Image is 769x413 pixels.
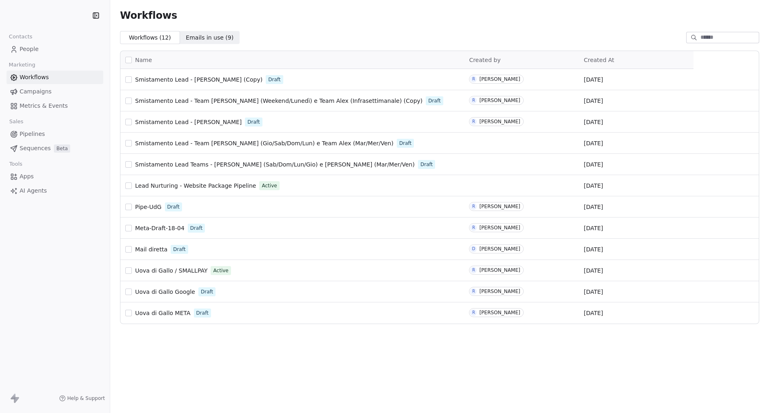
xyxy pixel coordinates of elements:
span: Contacts [5,31,36,43]
span: Draft [428,97,440,104]
span: Draft [173,246,185,253]
div: [PERSON_NAME] [479,98,520,103]
span: Smistamento Lead - Team [PERSON_NAME] (Gio/Sab/Dom/Lun) e Team Alex (Mar/Mer/Ven) [135,140,393,147]
span: Meta-Draft-18-04 [135,225,184,231]
a: People [7,42,103,56]
span: AI Agents [20,187,47,195]
span: [DATE] [584,139,603,147]
span: Workflows [120,10,177,21]
span: Draft [167,203,180,211]
span: [DATE] [584,203,603,211]
span: Sales [6,115,27,128]
span: Metrics & Events [20,102,68,110]
span: Smistamento Lead - Team [PERSON_NAME] (Weekend/Lunedì) e Team Alex (Infrasettimanale) (Copy) [135,98,422,104]
span: [DATE] [584,266,603,275]
a: Help & Support [59,395,105,402]
span: [DATE] [584,245,603,253]
a: Uova di Gallo META [135,309,191,317]
a: SequencesBeta [7,142,103,155]
div: R [472,267,475,273]
div: [PERSON_NAME] [479,310,520,315]
span: Name [135,56,152,64]
a: Smistamento Lead - [PERSON_NAME] (Copy) [135,75,262,84]
a: Smistamento Lead - [PERSON_NAME] [135,118,242,126]
a: Campaigns [7,85,103,98]
span: Smistamento Lead - [PERSON_NAME] (Copy) [135,76,262,83]
div: R [472,97,475,104]
span: Apps [20,172,34,181]
span: [DATE] [584,118,603,126]
a: Uova di Gallo / SMALLPAY [135,266,207,275]
div: [PERSON_NAME] [479,267,520,273]
a: Smistamento Lead Teams - [PERSON_NAME] (Sab/Dom/Lun/Gio) e [PERSON_NAME] (Mar/Mer/Ven) [135,160,415,169]
a: Pipelines [7,127,103,141]
span: Draft [399,140,411,147]
span: [DATE] [584,224,603,232]
span: Draft [201,288,213,295]
div: R [472,203,475,210]
div: R [472,118,475,125]
div: R [472,76,475,82]
span: [DATE] [584,182,603,190]
div: [PERSON_NAME] [479,119,520,124]
div: R [472,309,475,316]
a: Smistamento Lead - Team [PERSON_NAME] (Weekend/Lunedì) e Team Alex (Infrasettimanale) (Copy) [135,97,422,105]
span: Uova di Gallo META [135,310,191,316]
span: Mail diretta [135,246,167,253]
span: [DATE] [584,75,603,84]
a: AI Agents [7,184,103,198]
span: [DATE] [584,97,603,105]
span: [DATE] [584,160,603,169]
span: Tools [6,158,26,170]
div: D [472,246,476,252]
span: Pipelines [20,130,45,138]
span: Emails in use ( 9 ) [186,33,233,42]
span: Draft [420,161,433,168]
span: [DATE] [584,309,603,317]
span: Campaigns [20,87,51,96]
span: Help & Support [67,395,105,402]
div: R [472,288,475,295]
span: Beta [54,144,70,153]
span: Created At [584,57,614,63]
span: Draft [268,76,280,83]
a: Mail diretta [135,245,167,253]
span: Draft [190,224,202,232]
span: Smistamento Lead - [PERSON_NAME] [135,119,242,125]
span: Workflows [20,73,49,82]
span: Draft [196,309,209,317]
span: Pipe-UdG [135,204,162,210]
div: [PERSON_NAME] [479,76,520,82]
a: Meta-Draft-18-04 [135,224,184,232]
span: [DATE] [584,288,603,296]
a: Smistamento Lead - Team [PERSON_NAME] (Gio/Sab/Dom/Lun) e Team Alex (Mar/Mer/Ven) [135,139,393,147]
a: Uova di Gallo Google [135,288,195,296]
span: Draft [247,118,260,126]
span: Active [262,182,277,189]
span: Marketing [5,59,39,71]
span: Uova di Gallo / SMALLPAY [135,267,207,274]
span: Smistamento Lead Teams - [PERSON_NAME] (Sab/Dom/Lun/Gio) e [PERSON_NAME] (Mar/Mer/Ven) [135,161,415,168]
a: Metrics & Events [7,99,103,113]
a: Lead Nurturing - Website Package Pipeline [135,182,256,190]
span: Uova di Gallo Google [135,289,195,295]
span: Sequences [20,144,51,153]
a: Apps [7,170,103,183]
div: [PERSON_NAME] [479,289,520,294]
div: [PERSON_NAME] [479,225,520,231]
div: R [472,224,475,231]
div: [PERSON_NAME] [479,204,520,209]
span: Lead Nurturing - Website Package Pipeline [135,182,256,189]
a: Workflows [7,71,103,84]
a: Pipe-UdG [135,203,162,211]
span: Active [213,267,228,274]
span: People [20,45,39,53]
div: [PERSON_NAME] [479,246,520,252]
span: Created by [469,57,500,63]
